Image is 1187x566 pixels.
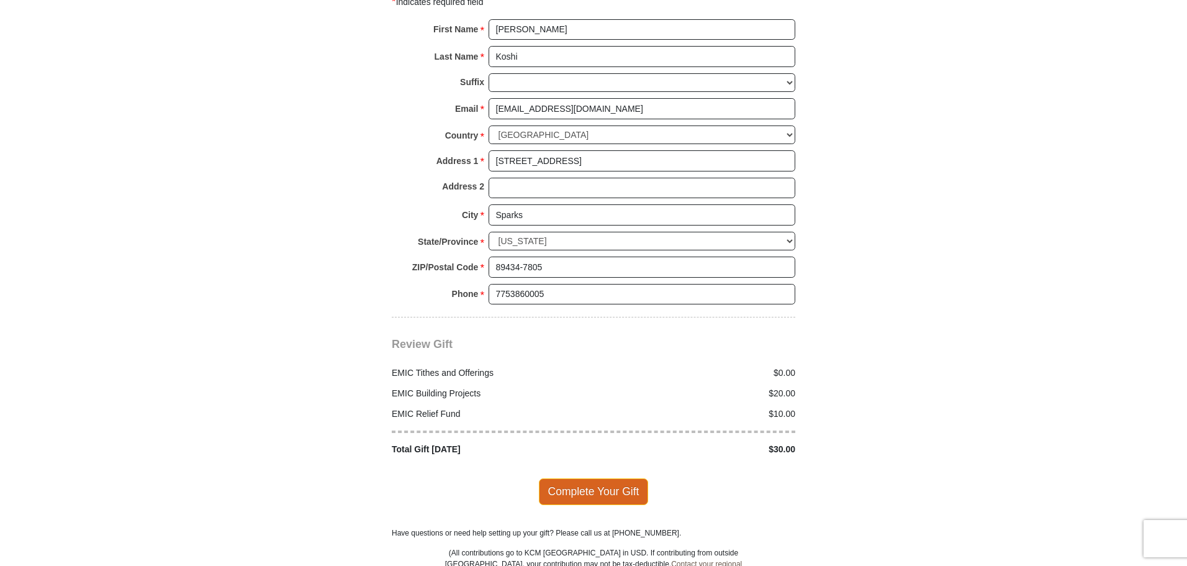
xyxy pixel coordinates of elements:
[460,73,484,91] strong: Suffix
[593,408,802,421] div: $10.00
[386,408,594,421] div: EMIC Relief Fund
[462,206,478,224] strong: City
[455,100,478,117] strong: Email
[435,48,479,65] strong: Last Name
[593,443,802,456] div: $30.00
[442,178,484,195] strong: Address 2
[433,21,478,38] strong: First Name
[412,258,479,276] strong: ZIP/Postal Code
[386,367,594,380] div: EMIC Tithes and Offerings
[386,387,594,400] div: EMIC Building Projects
[418,233,478,250] strong: State/Province
[593,367,802,380] div: $0.00
[386,443,594,456] div: Total Gift [DATE]
[593,387,802,400] div: $20.00
[452,285,479,303] strong: Phone
[436,152,479,170] strong: Address 1
[539,478,649,504] span: Complete Your Gift
[392,338,453,350] span: Review Gift
[445,127,479,144] strong: Country
[392,527,795,539] p: Have questions or need help setting up your gift? Please call us at [PHONE_NUMBER].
